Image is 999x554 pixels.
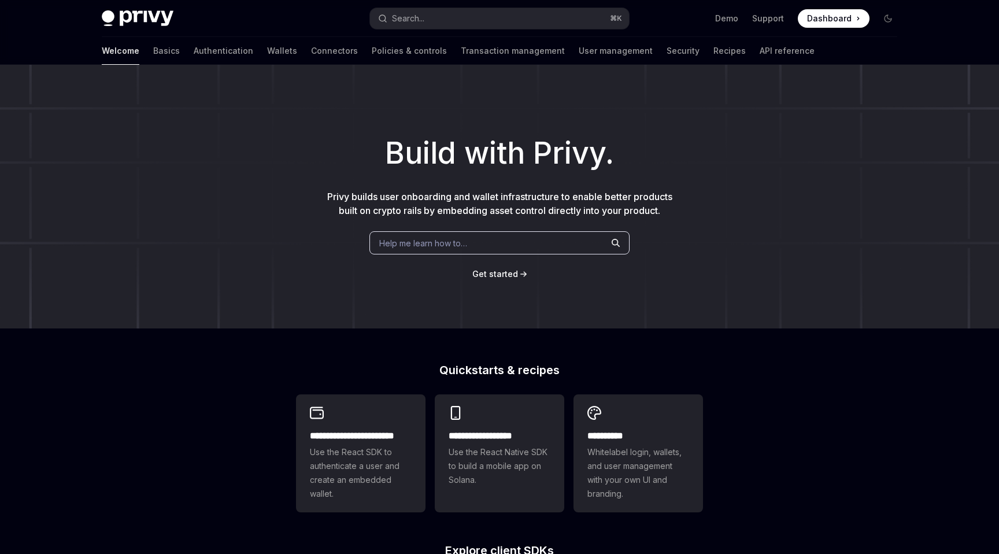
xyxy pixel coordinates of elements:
[296,364,703,376] h2: Quickstarts & recipes
[267,37,297,65] a: Wallets
[798,9,869,28] a: Dashboard
[449,445,550,487] span: Use the React Native SDK to build a mobile app on Solana.
[379,237,467,249] span: Help me learn how to…
[472,269,518,279] span: Get started
[713,37,746,65] a: Recipes
[472,268,518,280] a: Get started
[311,37,358,65] a: Connectors
[752,13,784,24] a: Support
[102,10,173,27] img: dark logo
[392,12,424,25] div: Search...
[760,37,815,65] a: API reference
[879,9,897,28] button: Toggle dark mode
[461,37,565,65] a: Transaction management
[667,37,700,65] a: Security
[153,37,180,65] a: Basics
[579,37,653,65] a: User management
[194,37,253,65] a: Authentication
[573,394,703,512] a: **** *****Whitelabel login, wallets, and user management with your own UI and branding.
[715,13,738,24] a: Demo
[435,394,564,512] a: **** **** **** ***Use the React Native SDK to build a mobile app on Solana.
[372,37,447,65] a: Policies & controls
[610,14,622,23] span: ⌘ K
[327,191,672,216] span: Privy builds user onboarding and wallet infrastructure to enable better products built on crypto ...
[310,445,412,501] span: Use the React SDK to authenticate a user and create an embedded wallet.
[807,13,852,24] span: Dashboard
[18,131,980,176] h1: Build with Privy.
[587,445,689,501] span: Whitelabel login, wallets, and user management with your own UI and branding.
[370,8,629,29] button: Open search
[102,37,139,65] a: Welcome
